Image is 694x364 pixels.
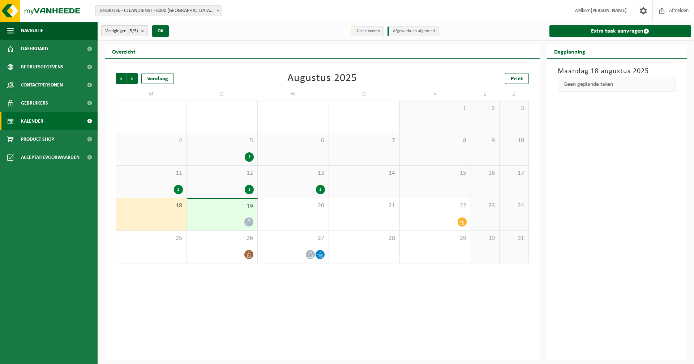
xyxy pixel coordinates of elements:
span: Dashboard [21,40,48,58]
strong: [PERSON_NAME] [591,8,627,13]
span: Contactpersonen [21,76,63,94]
span: 29 [403,234,467,242]
count: (5/5) [128,29,138,33]
td: V [400,88,471,101]
span: Navigatie [21,22,43,40]
div: 1 [174,185,183,194]
li: Afgewerkt en afgemeld [387,26,439,36]
button: OK [152,25,169,37]
span: Vestigingen [105,26,138,37]
span: 13 [261,169,325,177]
span: 17 [503,169,524,177]
h3: Maandag 18 augustus 2025 [558,66,676,77]
span: 22 [403,202,467,210]
span: 2 [475,105,496,113]
td: D [187,88,258,101]
h2: Dagplanning [547,44,592,58]
span: 30 [475,234,496,242]
div: 1 [245,152,254,162]
span: 24 [503,202,524,210]
span: 20 [261,202,325,210]
span: 1 [403,105,467,113]
a: Extra taak aanvragen [549,25,691,37]
span: 10 [503,137,524,145]
span: Bedrijfsgegevens [21,58,63,76]
span: 11 [120,169,183,177]
span: 14 [333,169,396,177]
span: 23 [475,202,496,210]
td: Z [500,88,528,101]
span: 19 [190,203,254,211]
button: Vestigingen(5/5) [101,25,148,36]
span: 3 [503,105,524,113]
span: 8 [403,137,467,145]
span: 31 [503,234,524,242]
span: Acceptatievoorwaarden [21,148,80,166]
span: 18 [120,202,183,210]
a: Print [505,73,529,84]
span: 16 [475,169,496,177]
span: 6 [261,137,325,145]
span: 28 [333,234,396,242]
span: 25 [120,234,183,242]
span: 5 [190,137,254,145]
span: 15 [403,169,467,177]
td: Z [471,88,500,101]
div: Geen geplande taken [558,77,676,92]
div: Augustus 2025 [287,73,357,84]
span: Kalender [21,112,43,130]
span: 10-830136 - CLEANDIENST - 8000 BRUGGE, PATHOEKEWEG 48 [95,5,222,16]
span: Product Shop [21,130,54,148]
span: 26 [190,234,254,242]
span: Vorige [116,73,127,84]
div: 1 [316,185,325,194]
span: 7 [333,137,396,145]
td: W [258,88,329,101]
span: 4 [120,137,183,145]
span: 10-830136 - CLEANDIENST - 8000 BRUGGE, PATHOEKEWEG 48 [96,6,222,16]
div: 1 [245,185,254,194]
span: 9 [475,137,496,145]
span: Volgende [127,73,138,84]
span: 21 [333,202,396,210]
td: M [116,88,187,101]
li: Uit te voeren [351,26,384,36]
h2: Overzicht [105,44,143,58]
span: 27 [261,234,325,242]
span: Gebruikers [21,94,48,112]
div: Vandaag [141,73,174,84]
span: 12 [190,169,254,177]
td: D [329,88,400,101]
span: Print [511,76,523,82]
